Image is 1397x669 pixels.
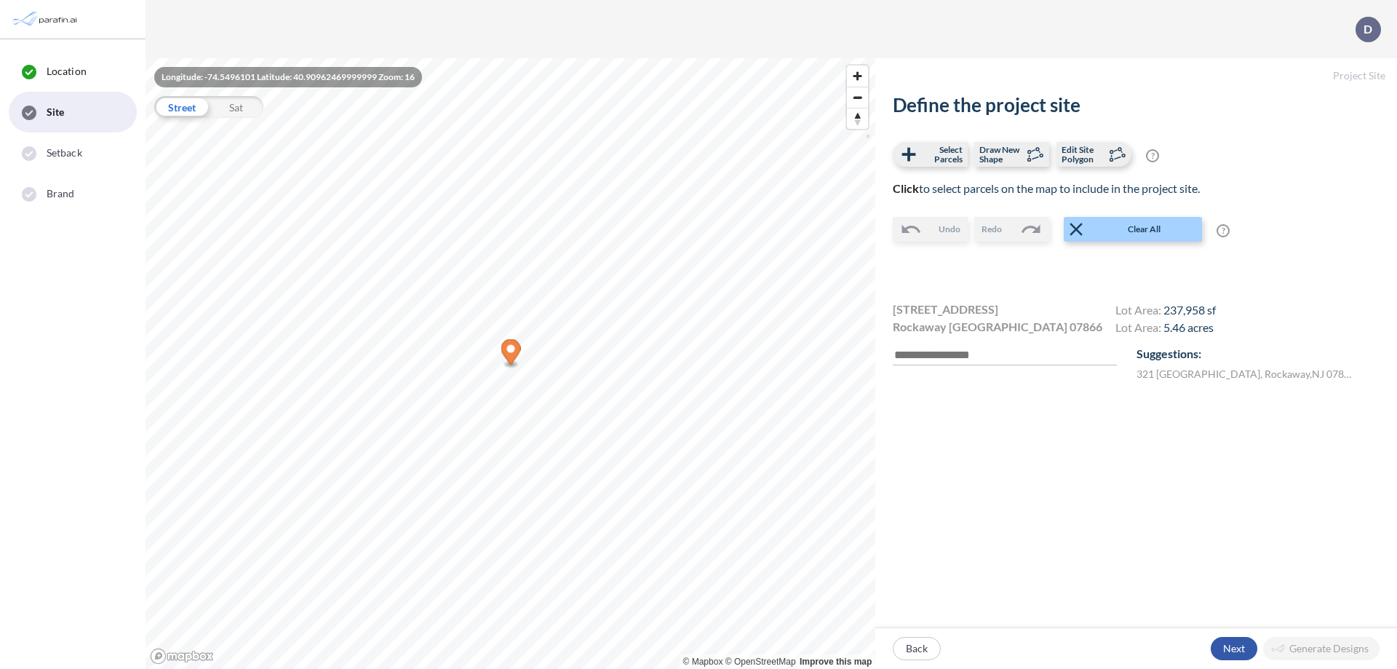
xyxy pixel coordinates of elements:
[893,181,919,195] b: Click
[725,657,796,667] a: OpenStreetMap
[893,217,968,242] button: Undo
[1163,303,1216,317] span: 237,958 sf
[1064,217,1202,242] button: Clear All
[1137,345,1380,363] p: Suggestions:
[1364,23,1372,36] p: D
[939,223,960,236] span: Undo
[893,301,998,318] span: [STREET_ADDRESS]
[1115,303,1216,320] h4: Lot Area:
[979,145,1022,164] span: Draw New Shape
[982,223,1002,236] span: Redo
[47,64,87,79] span: Location
[1217,224,1230,237] span: ?
[150,648,214,665] a: Mapbox homepage
[847,87,868,108] button: Zoom out
[875,58,1397,94] h5: Project Site
[1163,320,1214,334] span: 5.46 acres
[47,105,64,119] span: Site
[1211,637,1257,660] button: Next
[47,146,82,160] span: Setback
[893,94,1380,116] h2: Define the project site
[1062,145,1105,164] span: Edit Site Polygon
[893,637,941,660] button: Back
[1146,149,1159,162] span: ?
[893,318,1102,336] span: Rockaway [GEOGRAPHIC_DATA] 07866
[1115,320,1216,338] h4: Lot Area:
[501,339,521,369] div: Map marker
[847,108,868,129] button: Reset bearing to north
[800,657,872,667] a: Improve this map
[209,96,263,118] div: Sat
[1137,366,1356,381] label: 321 [GEOGRAPHIC_DATA] , Rockaway , NJ 07866 , US
[683,657,723,667] a: Mapbox
[920,145,963,164] span: Select Parcels
[906,641,928,656] p: Back
[154,67,422,87] div: Longitude: -74.5496101 Latitude: 40.90962469999999 Zoom: 16
[893,181,1200,195] span: to select parcels on the map to include in the project site.
[154,96,209,118] div: Street
[47,186,75,201] span: Brand
[847,66,868,87] button: Zoom in
[11,6,81,33] img: Parafin
[146,58,875,669] canvas: Map
[974,217,1049,242] button: Redo
[1087,223,1201,236] span: Clear All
